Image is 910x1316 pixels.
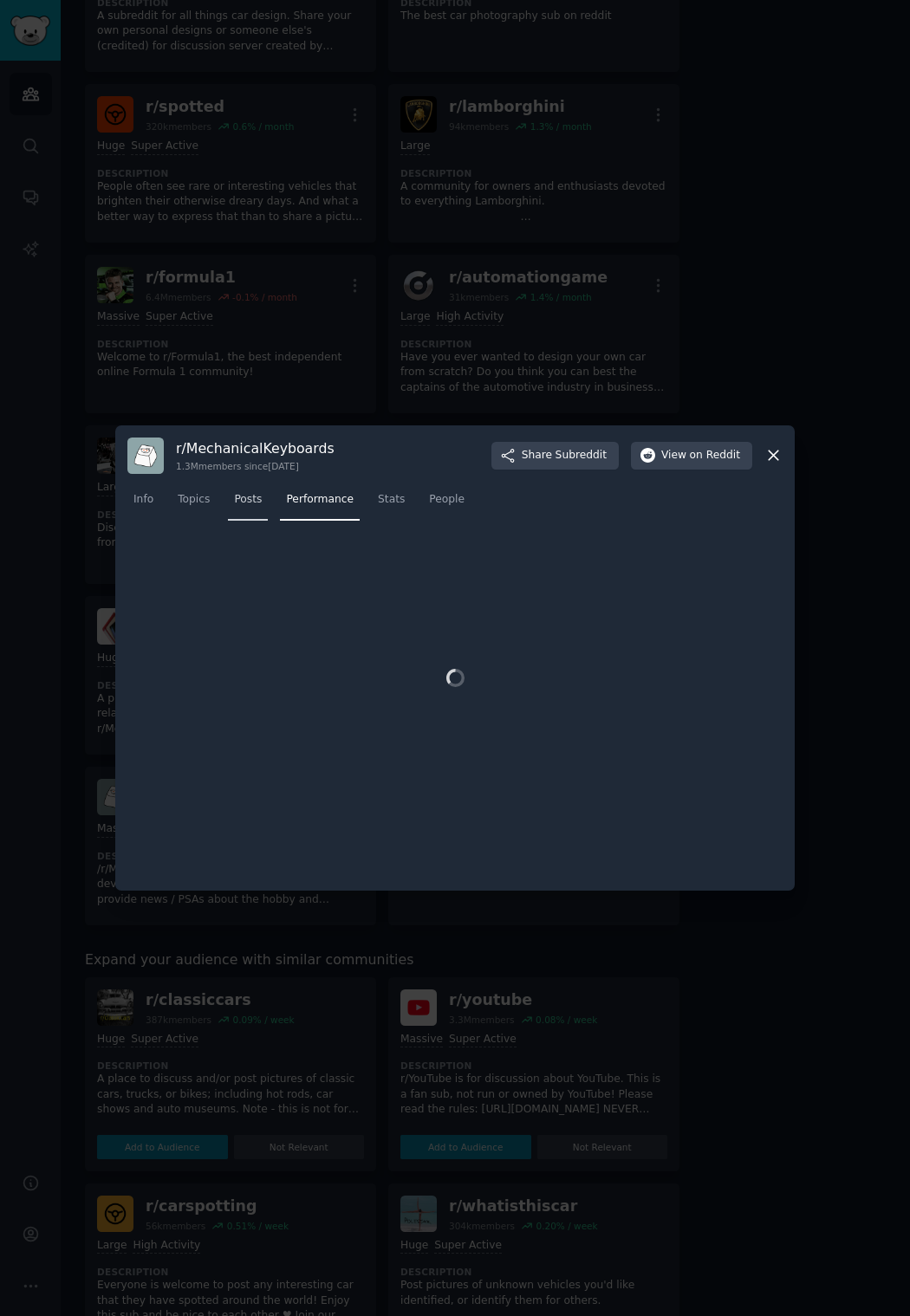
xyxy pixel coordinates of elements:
span: Stats [378,492,405,508]
button: ShareSubreddit [491,442,619,470]
img: MechanicalKeyboards [127,438,164,474]
span: People [429,492,465,508]
a: Stats [372,486,411,522]
a: Topics [172,486,216,522]
span: Performance [286,492,354,508]
span: Info [133,492,153,508]
div: 1.3M members since [DATE] [176,460,335,472]
span: Share [522,448,607,464]
button: Viewon Reddit [631,442,752,470]
a: Posts [228,486,268,522]
a: Info [127,486,159,522]
span: Posts [234,492,262,508]
span: Topics [178,492,210,508]
a: Performance [280,486,360,522]
span: View [661,448,740,464]
h3: r/ MechanicalKeyboards [176,439,335,457]
a: People [423,486,471,522]
span: on Reddit [690,448,740,464]
span: Subreddit [556,448,607,464]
